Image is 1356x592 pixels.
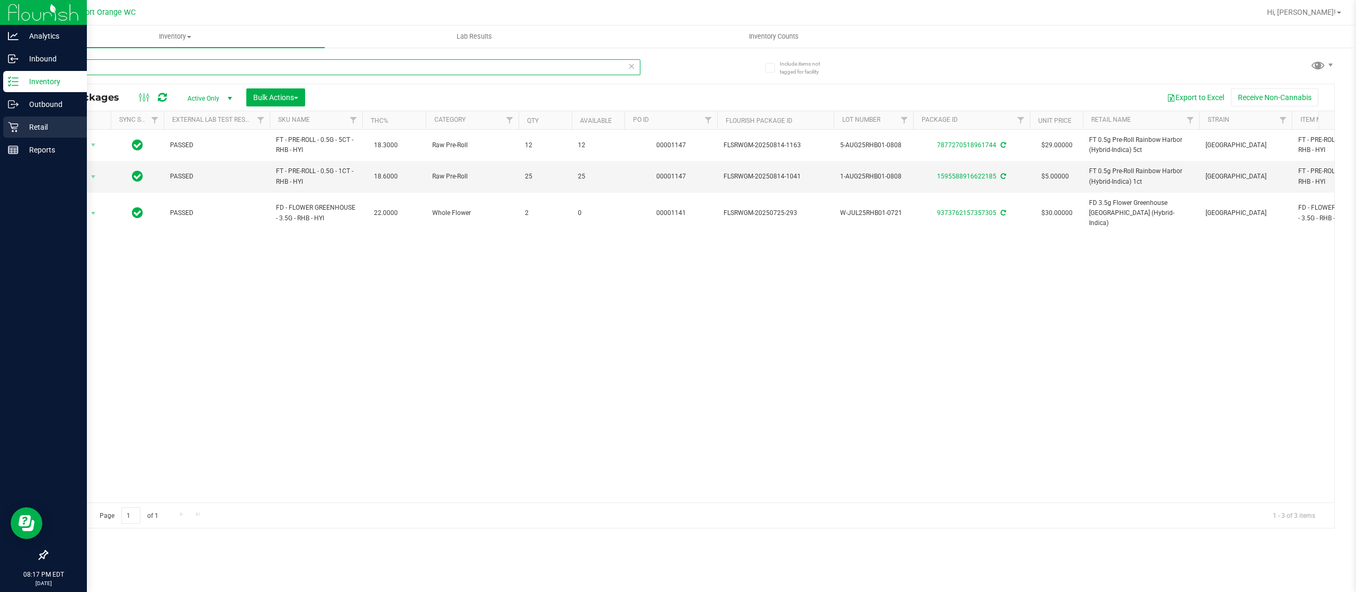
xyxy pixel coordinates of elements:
span: Lab Results [442,32,506,41]
p: Analytics [19,30,82,42]
span: Whole Flower [432,208,512,218]
span: Sync from Compliance System [999,141,1006,149]
p: 08:17 PM EDT [5,570,82,579]
a: Package ID [922,116,958,123]
a: 00001147 [656,141,686,149]
span: select [87,206,100,221]
span: Hi, [PERSON_NAME]! [1267,8,1336,16]
a: Retail Name [1091,116,1131,123]
a: SKU Name [278,116,310,123]
span: PASSED [170,172,263,182]
button: Receive Non-Cannabis [1231,88,1318,106]
span: Sync from Compliance System [999,173,1006,180]
span: $29.00000 [1036,138,1078,153]
span: 22.0000 [369,205,403,221]
a: 1595588916622185 [937,173,996,180]
button: Export to Excel [1160,88,1231,106]
inline-svg: Retail [8,122,19,132]
a: Filter [501,111,519,129]
inline-svg: Inventory [8,76,19,87]
p: Inventory [19,75,82,88]
p: Reports [19,143,82,156]
span: 2 [525,208,565,218]
a: Filter [896,111,913,129]
span: Port Orange WC [81,8,136,17]
a: Strain [1208,116,1229,123]
span: 1 - 3 of 3 items [1264,507,1324,523]
span: [GEOGRAPHIC_DATA] [1206,208,1286,218]
input: Search Package ID, Item Name, SKU, Lot or Part Number... [47,59,640,75]
a: Filter [252,111,270,129]
span: W-JUL25RHB01-0721 [840,208,907,218]
p: Outbound [19,98,82,111]
span: FD - FLOWER GREENHOUSE - 3.5G - RHB - HYI [276,203,356,223]
span: Inventory Counts [735,32,813,41]
inline-svg: Outbound [8,99,19,110]
input: 1 [121,507,140,524]
span: FT - PRE-ROLL - 0.5G - 5CT - RHB - HYI [276,135,356,155]
a: Filter [1012,111,1030,129]
span: Sync from Compliance System [999,209,1006,217]
a: Filter [1182,111,1199,129]
span: In Sync [132,205,143,220]
span: FT 0.5g Pre-Roll Rainbow Harbor (Hybrid-Indica) 5ct [1089,135,1193,155]
span: FLSRWGM-20250725-293 [724,208,827,218]
span: FT - PRE-ROLL - 0.5G - 1CT - RHB - HYI [276,166,356,186]
a: Lab Results [325,25,624,48]
inline-svg: Reports [8,145,19,155]
span: FLSRWGM-20250814-1041 [724,172,827,182]
a: Unit Price [1038,117,1072,124]
a: Category [434,116,466,123]
a: Qty [527,117,539,124]
a: Inventory [25,25,325,48]
inline-svg: Analytics [8,31,19,41]
span: Page of 1 [91,507,167,524]
inline-svg: Inbound [8,53,19,64]
span: All Packages [55,92,130,103]
a: Item Name [1300,116,1334,123]
a: Filter [700,111,717,129]
span: In Sync [132,138,143,153]
a: Sync Status [119,116,160,123]
a: 00001141 [656,209,686,217]
iframe: Resource center [11,507,42,539]
a: 00001147 [656,173,686,180]
span: 12 [525,140,565,150]
span: 25 [525,172,565,182]
a: 9373762157357305 [937,209,996,217]
span: [GEOGRAPHIC_DATA] [1206,172,1286,182]
span: PASSED [170,208,263,218]
span: 1-AUG25RHB01-0808 [840,172,907,182]
a: Filter [146,111,164,129]
span: FD 3.5g Flower Greenhouse [GEOGRAPHIC_DATA] (Hybrid-Indica) [1089,198,1193,229]
a: Lot Number [842,116,880,123]
span: select [87,169,100,184]
span: select [87,138,100,153]
span: Clear [628,59,635,73]
span: Raw Pre-Roll [432,172,512,182]
a: External Lab Test Result [172,116,255,123]
span: $5.00000 [1036,169,1074,184]
span: 18.3000 [369,138,403,153]
span: FLSRWGM-20250814-1163 [724,140,827,150]
a: Inventory Counts [624,25,923,48]
a: 7877270518961744 [937,141,996,149]
span: Inventory [25,32,325,41]
a: Available [580,117,612,124]
p: [DATE] [5,579,82,587]
a: Filter [345,111,362,129]
span: 0 [578,208,618,218]
span: Bulk Actions [253,93,298,102]
span: Raw Pre-Roll [432,140,512,150]
a: Filter [1274,111,1292,129]
span: Include items not tagged for facility [780,60,833,76]
p: Retail [19,121,82,133]
span: 25 [578,172,618,182]
span: 12 [578,140,618,150]
a: Flourish Package ID [726,117,792,124]
span: PASSED [170,140,263,150]
button: Bulk Actions [246,88,305,106]
span: 5-AUG25RHB01-0808 [840,140,907,150]
span: 18.6000 [369,169,403,184]
span: $30.00000 [1036,205,1078,221]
